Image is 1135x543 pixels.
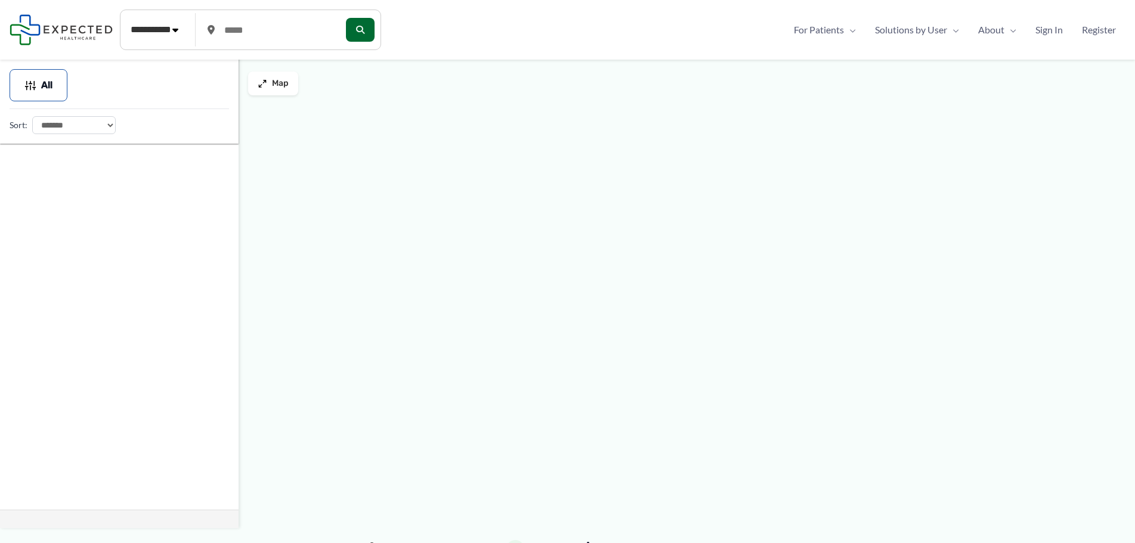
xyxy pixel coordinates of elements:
[10,14,113,45] img: Expected Healthcare Logo - side, dark font, small
[875,21,947,39] span: Solutions by User
[258,79,267,88] img: Maximize
[272,79,289,89] span: Map
[969,21,1026,39] a: AboutMenu Toggle
[947,21,959,39] span: Menu Toggle
[41,81,52,89] span: All
[865,21,969,39] a: Solutions by UserMenu Toggle
[784,21,865,39] a: For PatientsMenu Toggle
[10,69,67,101] button: All
[1035,21,1063,39] span: Sign In
[248,72,298,95] button: Map
[1082,21,1116,39] span: Register
[10,117,27,133] label: Sort:
[1004,21,1016,39] span: Menu Toggle
[1026,21,1072,39] a: Sign In
[794,21,844,39] span: For Patients
[978,21,1004,39] span: About
[24,79,36,91] img: Filter
[844,21,856,39] span: Menu Toggle
[1072,21,1125,39] a: Register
